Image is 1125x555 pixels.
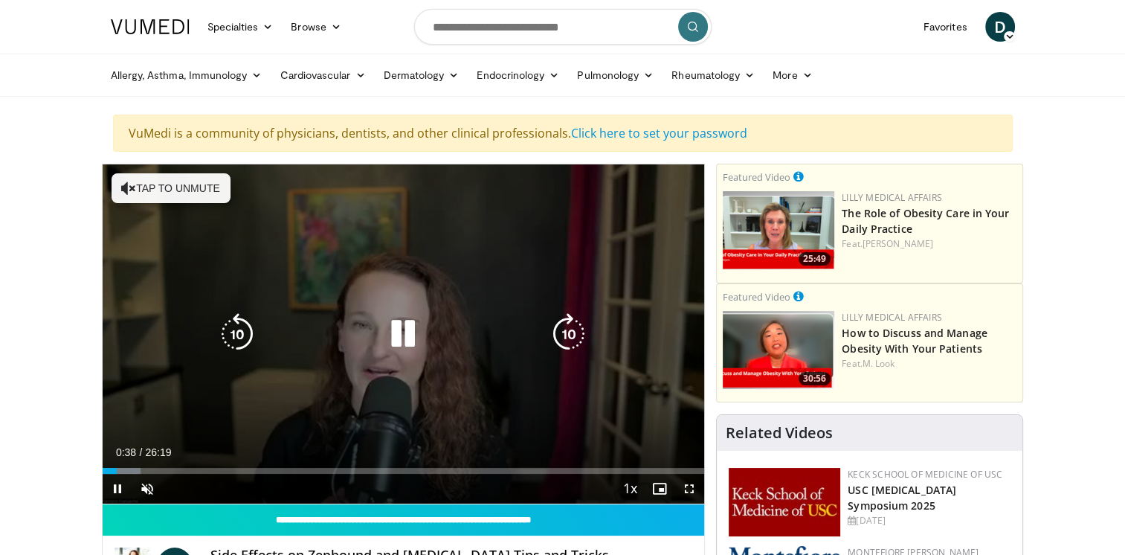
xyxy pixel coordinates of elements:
button: Pause [103,474,132,504]
img: VuMedi Logo [111,19,190,34]
a: Keck School of Medicine of USC [848,468,1002,481]
a: The Role of Obesity Care in Your Daily Practice [842,206,1009,236]
a: D [985,12,1015,42]
button: Tap to unmute [112,173,231,203]
img: e1208b6b-349f-4914-9dd7-f97803bdbf1d.png.150x105_q85_crop-smart_upscale.png [723,191,834,269]
a: Pulmonology [568,60,663,90]
a: Endocrinology [468,60,568,90]
span: / [140,446,143,458]
img: 7b941f1f-d101-407a-8bfa-07bd47db01ba.png.150x105_q85_autocrop_double_scale_upscale_version-0.2.jpg [729,468,840,536]
button: Unmute [132,474,162,504]
a: M. Look [863,357,895,370]
video-js: Video Player [103,164,705,504]
a: Dermatology [375,60,468,90]
a: Cardiovascular [271,60,374,90]
span: 0:38 [116,446,136,458]
button: Fullscreen [674,474,704,504]
small: Featured Video [723,170,790,184]
span: 26:19 [145,446,171,458]
span: 30:56 [799,372,831,385]
a: 25:49 [723,191,834,269]
a: Click here to set your password [571,125,747,141]
small: Featured Video [723,290,790,304]
a: Lilly Medical Affairs [842,311,942,324]
a: USC [MEDICAL_DATA] Symposium 2025 [848,483,956,513]
a: Allergy, Asthma, Immunology [102,60,271,90]
button: Playback Rate [615,474,645,504]
a: [PERSON_NAME] [863,237,933,250]
a: Specialties [199,12,283,42]
div: Feat. [842,357,1016,370]
span: 25:49 [799,252,831,266]
a: Browse [282,12,350,42]
a: Favorites [915,12,976,42]
input: Search topics, interventions [414,9,712,45]
div: Feat. [842,237,1016,251]
a: How to Discuss and Manage Obesity With Your Patients [842,326,987,356]
img: c98a6a29-1ea0-4bd5-8cf5-4d1e188984a7.png.150x105_q85_crop-smart_upscale.png [723,311,834,389]
a: 30:56 [723,311,834,389]
a: More [764,60,821,90]
a: Rheumatology [663,60,764,90]
div: VuMedi is a community of physicians, dentists, and other clinical professionals. [113,115,1013,152]
div: Progress Bar [103,468,705,474]
a: Lilly Medical Affairs [842,191,942,204]
button: Enable picture-in-picture mode [645,474,674,504]
h4: Related Videos [726,424,833,442]
div: [DATE] [848,514,1010,527]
